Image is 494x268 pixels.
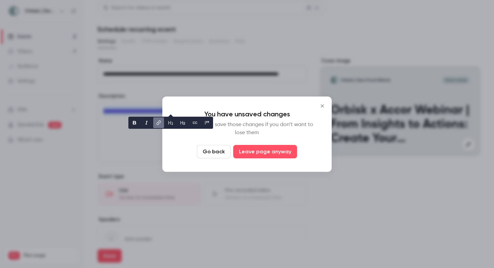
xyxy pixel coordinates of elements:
button: Close [316,99,329,113]
p: Go back and save those changes if you don’t want to lose them [176,121,318,137]
button: blockquote [202,117,212,128]
p: You have unsaved changes [176,110,318,118]
button: bold [129,117,140,128]
button: link [153,117,164,128]
button: italic [141,117,152,128]
button: Leave page anyway [233,145,297,158]
button: Go back [197,145,231,158]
